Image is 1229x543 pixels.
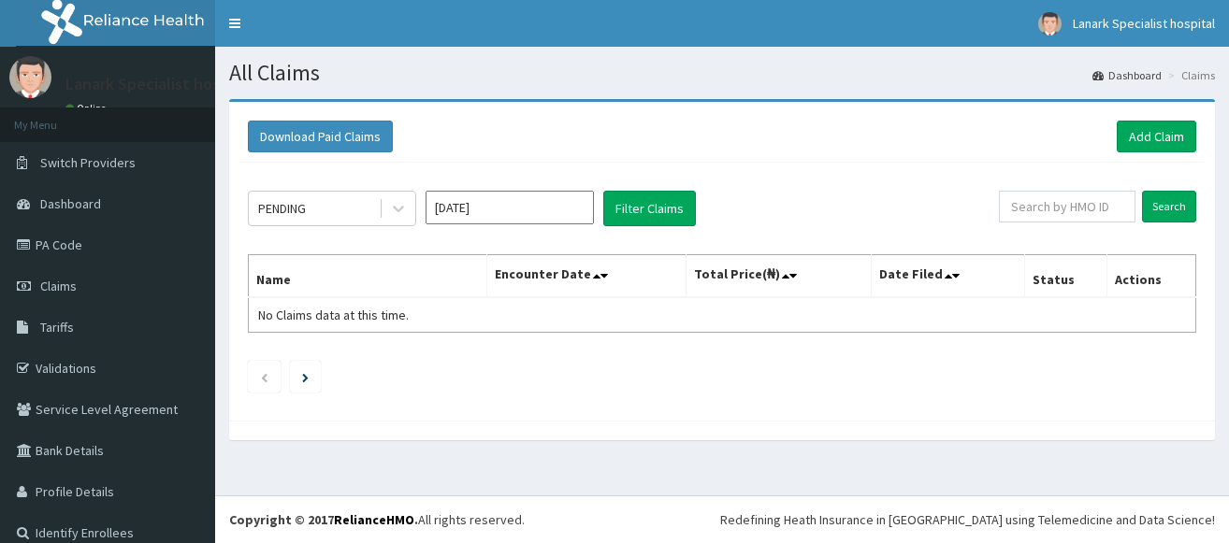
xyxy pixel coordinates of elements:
[1073,15,1215,32] span: Lanark Specialist hospital
[1038,12,1062,36] img: User Image
[258,307,409,323] span: No Claims data at this time.
[1142,191,1196,222] input: Search
[40,195,101,212] span: Dashboard
[40,278,77,294] span: Claims
[999,191,1135,222] input: Search by HMO ID
[229,511,418,528] strong: Copyright © 2017 .
[487,255,687,298] th: Encounter Date
[720,510,1215,529] div: Redefining Heath Insurance in [GEOGRAPHIC_DATA] using Telemedicine and Data Science!
[40,319,74,336] span: Tariffs
[9,56,51,98] img: User Image
[872,255,1025,298] th: Date Filed
[215,495,1229,543] footer: All rights reserved.
[258,199,306,218] div: PENDING
[40,154,136,171] span: Switch Providers
[65,76,253,93] p: Lanark Specialist hospital
[65,102,110,115] a: Online
[426,191,594,224] input: Select Month and Year
[1106,255,1195,298] th: Actions
[1092,67,1162,83] a: Dashboard
[603,191,696,226] button: Filter Claims
[248,121,393,152] button: Download Paid Claims
[249,255,487,298] th: Name
[1164,67,1215,83] li: Claims
[302,368,309,385] a: Next page
[1117,121,1196,152] a: Add Claim
[229,61,1215,85] h1: All Claims
[687,255,872,298] th: Total Price(₦)
[1024,255,1106,298] th: Status
[334,511,414,528] a: RelianceHMO
[260,368,268,385] a: Previous page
